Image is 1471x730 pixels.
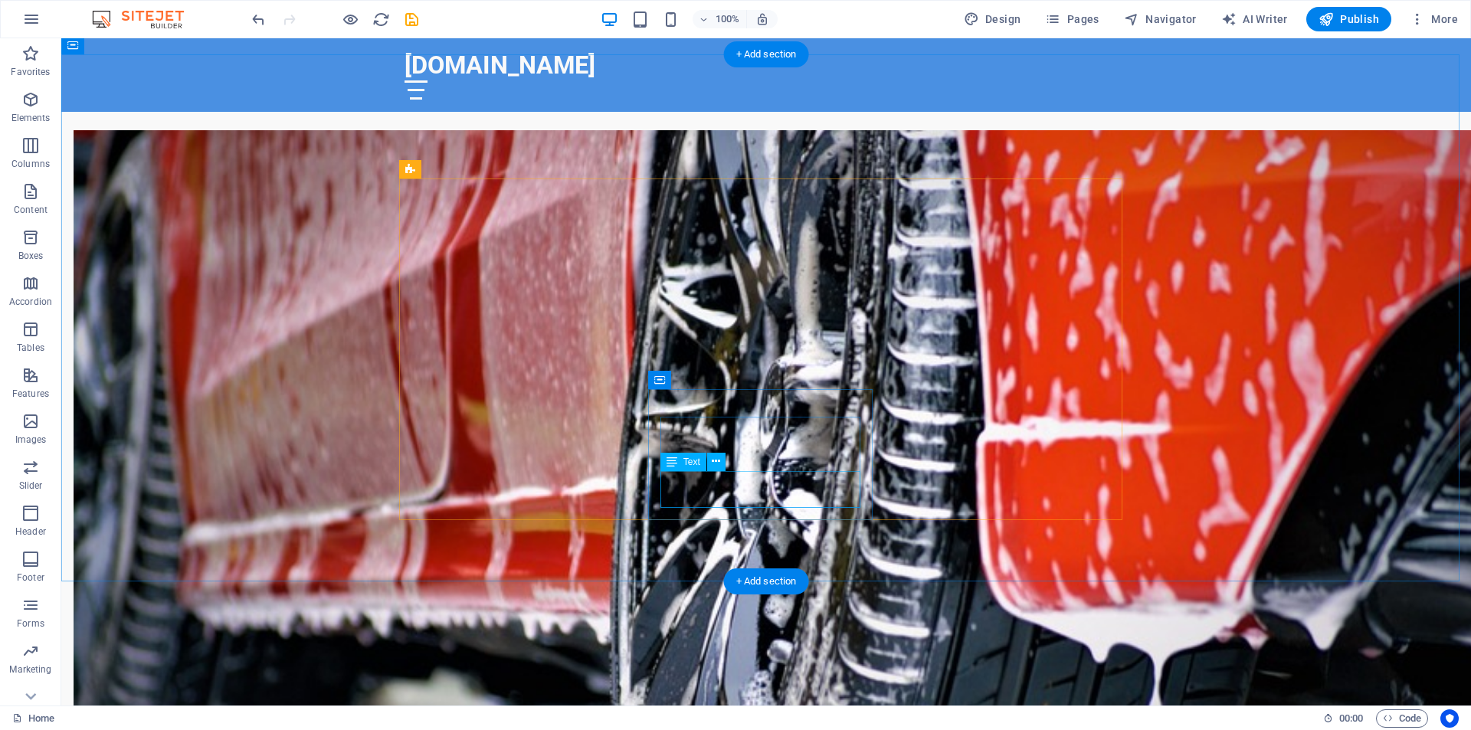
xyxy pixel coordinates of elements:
[17,342,44,354] p: Tables
[716,10,740,28] h6: 100%
[958,7,1027,31] div: Design (Ctrl+Alt+Y)
[1404,7,1464,31] button: More
[9,663,51,676] p: Marketing
[402,10,421,28] button: save
[12,388,49,400] p: Features
[11,158,50,170] p: Columns
[18,250,44,262] p: Boxes
[372,10,390,28] button: reload
[1376,709,1428,728] button: Code
[17,571,44,584] p: Footer
[372,11,390,28] i: Reload page
[249,10,267,28] button: undo
[9,296,52,308] p: Accordion
[1319,11,1379,27] span: Publish
[964,11,1021,27] span: Design
[693,10,747,28] button: 100%
[17,617,44,630] p: Forms
[1306,7,1391,31] button: Publish
[11,66,50,78] p: Favorites
[250,11,267,28] i: Undo: Delete elements (Ctrl+Z)
[755,12,769,26] i: On resize automatically adjust zoom level to fit chosen device.
[403,11,421,28] i: Save (Ctrl+S)
[1045,11,1099,27] span: Pages
[12,709,54,728] a: Click to cancel selection. Double-click to open Pages
[15,434,47,446] p: Images
[1339,709,1363,728] span: 00 00
[1350,712,1352,724] span: :
[1410,11,1458,27] span: More
[1124,11,1197,27] span: Navigator
[724,568,809,594] div: + Add section
[341,10,359,28] button: Click here to leave preview mode and continue editing
[1118,7,1203,31] button: Navigator
[1440,709,1459,728] button: Usercentrics
[1383,709,1421,728] span: Code
[1215,7,1294,31] button: AI Writer
[683,457,700,466] span: Text
[88,10,203,28] img: Editor Logo
[15,525,46,538] p: Header
[958,7,1027,31] button: Design
[1323,709,1364,728] h6: Session time
[19,480,43,492] p: Slider
[11,112,51,124] p: Elements
[724,41,809,67] div: + Add section
[1221,11,1288,27] span: AI Writer
[14,204,48,216] p: Content
[1039,7,1105,31] button: Pages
